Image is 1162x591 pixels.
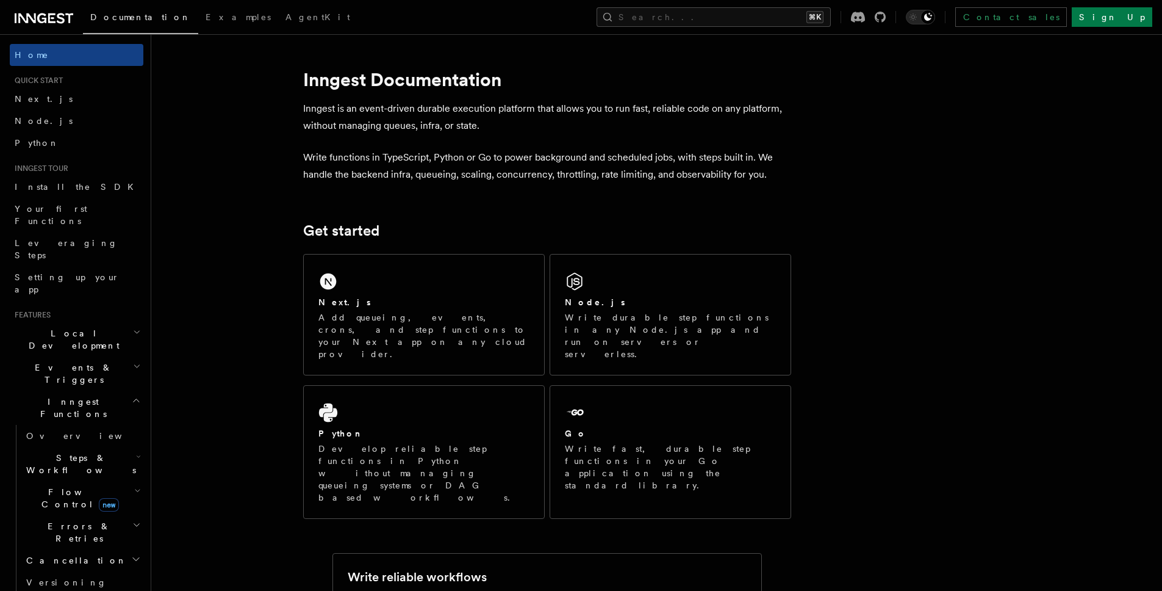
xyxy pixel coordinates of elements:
span: Node.js [15,116,73,126]
a: Get started [303,222,379,239]
kbd: ⌘K [806,11,823,23]
p: Inngest is an event-driven durable execution platform that allows you to run fast, reliable code ... [303,100,791,134]
a: Next.jsAdd queueing, events, crons, and step functions to your Next app on any cloud provider. [303,254,545,375]
a: Examples [198,4,278,33]
button: Local Development [10,322,143,357]
span: Examples [206,12,271,22]
a: AgentKit [278,4,357,33]
h2: Python [318,427,364,440]
button: Flow Controlnew [21,481,143,515]
p: Write durable step functions in any Node.js app and run on servers or serverless. [565,311,776,360]
a: Python [10,132,143,154]
h2: Go [565,427,587,440]
p: Develop reliable step functions in Python without managing queueing systems or DAG based workflows. [318,443,529,504]
a: Documentation [83,4,198,34]
span: Features [10,310,51,320]
span: Events & Triggers [10,361,133,386]
span: Overview [26,431,152,441]
a: Node.jsWrite durable step functions in any Node.js app and run on servers or serverless. [550,254,791,375]
a: Contact sales [955,7,1067,27]
button: Toggle dark mode [906,10,935,24]
span: Your first Functions [15,204,87,226]
a: Overview [21,425,143,447]
span: Versioning [26,578,107,587]
span: Next.js [15,94,73,104]
button: Errors & Retries [21,515,143,549]
a: Your first Functions [10,198,143,232]
a: Next.js [10,88,143,110]
button: Cancellation [21,549,143,571]
button: Steps & Workflows [21,447,143,481]
span: Python [15,138,59,148]
a: Home [10,44,143,66]
span: Home [15,49,49,61]
span: Install the SDK [15,182,141,192]
a: Install the SDK [10,176,143,198]
button: Inngest Functions [10,391,143,425]
button: Events & Triggers [10,357,143,391]
a: Sign Up [1072,7,1152,27]
h2: Next.js [318,296,371,308]
h2: Write reliable workflows [348,568,487,586]
h1: Inngest Documentation [303,68,791,90]
p: Write fast, durable step functions in your Go application using the standard library. [565,443,776,491]
span: Inngest Functions [10,396,132,420]
span: AgentKit [285,12,350,22]
a: Setting up your app [10,266,143,300]
a: Node.js [10,110,143,132]
a: PythonDevelop reliable step functions in Python without managing queueing systems or DAG based wo... [303,385,545,519]
h2: Node.js [565,296,625,308]
span: Leveraging Steps [15,238,118,260]
span: Local Development [10,327,133,352]
span: Documentation [90,12,191,22]
span: Inngest tour [10,164,68,173]
span: Quick start [10,76,63,85]
a: GoWrite fast, durable step functions in your Go application using the standard library. [550,385,791,519]
button: Search...⌘K [597,7,831,27]
span: Cancellation [21,554,127,567]
a: Leveraging Steps [10,232,143,266]
p: Write functions in TypeScript, Python or Go to power background and scheduled jobs, with steps bu... [303,149,791,183]
span: Flow Control [21,486,134,510]
span: Errors & Retries [21,520,132,545]
span: Setting up your app [15,272,120,294]
span: new [99,498,119,512]
p: Add queueing, events, crons, and step functions to your Next app on any cloud provider. [318,311,529,360]
span: Steps & Workflows [21,452,136,476]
